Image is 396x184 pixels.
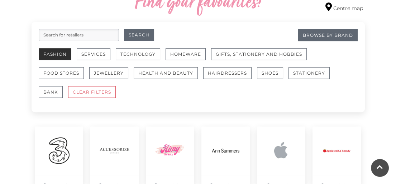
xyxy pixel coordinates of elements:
button: Hairdressers [203,67,252,79]
button: Homeware [166,48,206,60]
a: Bank [39,86,68,105]
a: Health and Beauty [134,67,203,86]
button: CLEAR FILTERS [68,86,116,98]
a: Services [77,48,116,67]
a: Food Stores [39,67,89,86]
a: Jewellery [89,67,134,86]
a: Centre map [325,3,363,12]
a: CLEAR FILTERS [68,86,121,105]
button: Food Stores [39,67,84,79]
a: Technology [116,48,166,67]
button: Jewellery [89,67,128,79]
button: Bank [39,86,63,98]
button: Technology [116,48,160,60]
input: Search for retailers [39,29,119,41]
a: Stationery [288,67,335,86]
a: Browse By Brand [298,29,358,41]
a: Homeware [166,48,211,67]
a: Hairdressers [203,67,257,86]
button: Gifts, Stationery and Hobbies [211,48,307,60]
button: Fashion [39,48,71,60]
button: Stationery [288,67,330,79]
button: Search [124,29,154,41]
button: Shoes [257,67,283,79]
button: Health and Beauty [134,67,198,79]
a: Fashion [39,48,77,67]
a: Shoes [257,67,288,86]
button: Services [77,48,110,60]
a: Gifts, Stationery and Hobbies [211,48,312,67]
